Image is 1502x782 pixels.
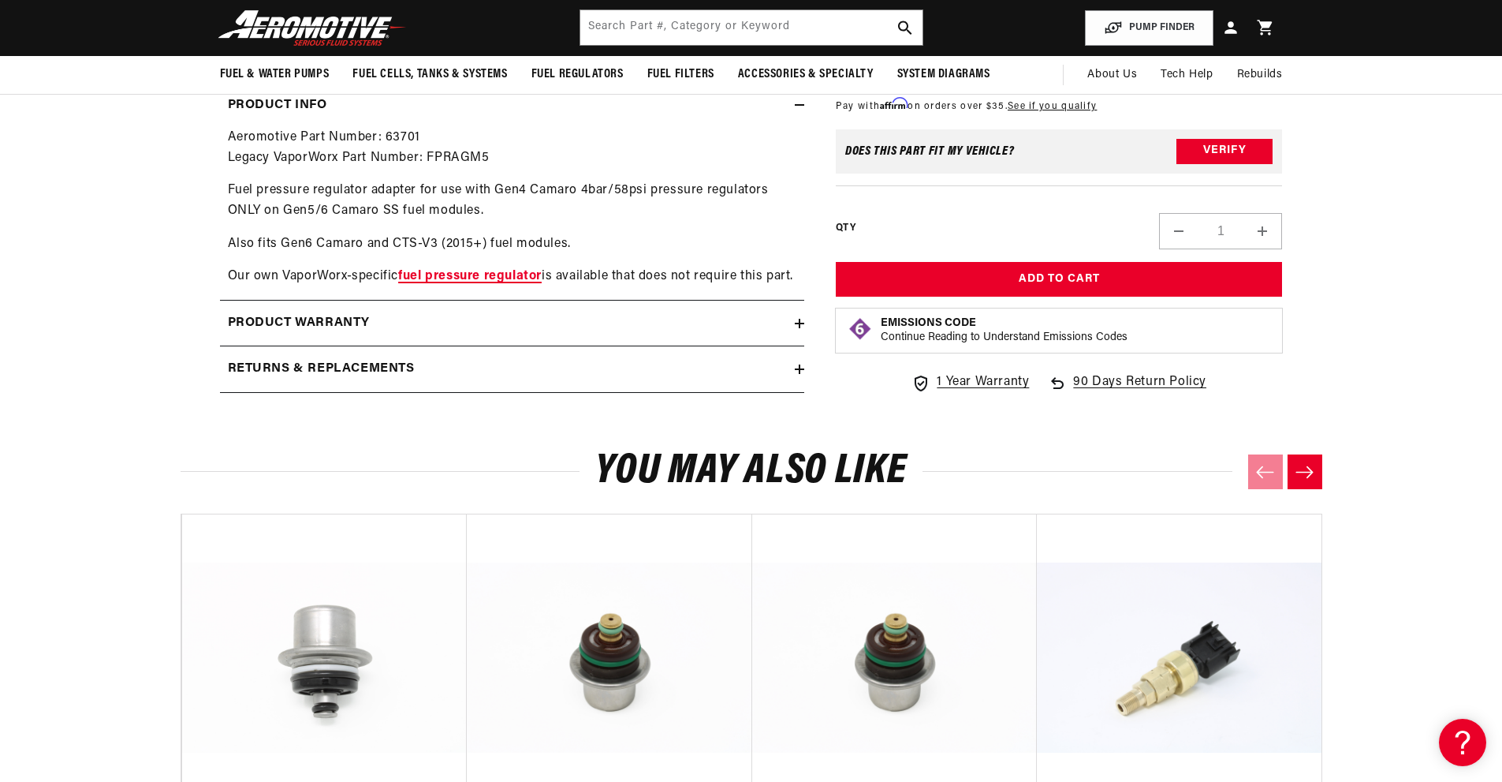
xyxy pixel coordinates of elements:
[228,313,371,334] h2: Product warranty
[228,359,415,380] h2: Returns & replacements
[647,66,714,83] span: Fuel Filters
[531,66,624,83] span: Fuel Regulators
[881,331,1127,345] p: Continue Reading to Understand Emissions Codes
[1149,56,1224,94] summary: Tech Help
[228,181,796,221] p: Fuel pressure regulator adapter for use with Gen4 Camaro 4bar/58psi pressure regulators ONLY on G...
[1008,102,1097,111] a: See if you qualify - Learn more about Affirm Financing (opens in modal)
[1176,139,1273,164] button: Verify
[836,223,855,236] label: QTY
[897,66,990,83] span: System Diagrams
[888,10,922,45] button: search button
[1087,69,1137,80] span: About Us
[836,262,1283,297] button: Add to Cart
[228,128,796,168] p: Aeromotive Part Number: 63701 Legacy VaporWorx Part Number: FPRAGM5
[1075,56,1149,94] a: About Us
[181,453,1322,490] h2: You may also like
[214,9,411,47] img: Aeromotive
[1161,66,1213,84] span: Tech Help
[911,372,1029,393] a: 1 Year Warranty
[848,316,873,342] img: Emissions code
[520,56,635,93] summary: Fuel Regulators
[580,10,922,45] input: Search by Part Number, Category or Keyword
[880,98,908,110] span: Affirm
[341,56,519,93] summary: Fuel Cells, Tanks & Systems
[220,83,804,129] summary: Product Info
[228,267,796,287] p: Our own VaporWorx-specific is available that does not require this part.
[228,234,796,255] p: Also fits Gen6 Camaro and CTS-V3 (2015+) fuel modules.
[726,56,885,93] summary: Accessories & Specialty
[881,316,1127,345] button: Emissions CodeContinue Reading to Understand Emissions Codes
[1225,56,1295,94] summary: Rebuilds
[220,346,804,392] summary: Returns & replacements
[635,56,726,93] summary: Fuel Filters
[1248,455,1283,489] button: Previous slide
[1288,455,1322,489] button: Next slide
[220,66,330,83] span: Fuel & Water Pumps
[836,99,1098,114] p: Pay with on orders over $35.
[937,372,1029,393] span: 1 Year Warranty
[845,145,1015,158] div: Does This part fit My vehicle?
[1048,372,1206,409] a: 90 Days Return Policy
[220,301,804,346] summary: Product warranty
[352,66,507,83] span: Fuel Cells, Tanks & Systems
[208,56,341,93] summary: Fuel & Water Pumps
[1085,10,1213,46] button: PUMP FINDER
[1237,66,1283,84] span: Rebuilds
[881,317,976,329] strong: Emissions Code
[885,56,1002,93] summary: System Diagrams
[1073,372,1206,409] span: 90 Days Return Policy
[228,95,327,116] h2: Product Info
[738,66,874,83] span: Accessories & Specialty
[398,270,542,282] a: fuel pressure regulator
